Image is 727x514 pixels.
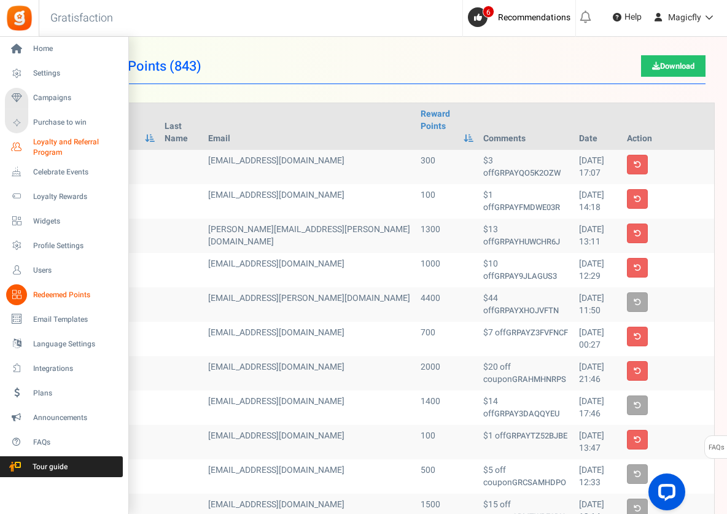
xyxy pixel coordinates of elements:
h3: Gratisfaction [37,6,126,31]
span: 6 [483,6,494,18]
th: Comments [478,103,575,150]
a: FAQs [5,432,123,453]
i: User already used the coupon [634,298,641,306]
td: [DATE] 12:33 [574,459,622,494]
a: Purchase to win [5,112,123,133]
a: Loyalty and Referral Program [5,137,123,158]
td: $7 off [478,322,575,356]
a: Plans [5,383,123,403]
strong: GRCSAMHDPO [512,477,566,488]
a: Widgets [5,211,123,232]
td: $20 off coupon [478,356,575,391]
td: 300 [416,150,478,184]
td: [DATE] 12:29 [574,253,622,287]
td: [DATE] 11:50 [574,287,622,322]
strong: GRPAYTZ52BJBE [506,430,567,442]
a: Download [641,55,706,77]
a: Integrations [5,358,123,379]
td: [EMAIL_ADDRESS][DOMAIN_NAME] [203,322,416,356]
span: Recommendations [498,11,570,24]
strong: GRPAYHUWCHR6J [494,236,560,247]
span: Campaigns [33,93,119,103]
i: Delete coupon and restore points [634,367,641,375]
strong: GRAHMHNRPS [512,373,566,385]
td: [EMAIL_ADDRESS][DOMAIN_NAME] [203,253,416,287]
i: Delete coupon and restore points [634,161,641,168]
span: Plans [33,388,119,399]
span: Language Settings [33,339,119,349]
i: Delete coupon and restore points [634,230,641,237]
td: $3 off [478,150,575,184]
span: Loyalty and Referral Program [33,137,123,158]
a: Reward Points [421,108,473,133]
td: [DATE] 17:07 [574,150,622,184]
td: $5 off coupon [478,459,575,494]
td: [EMAIL_ADDRESS][DOMAIN_NAME] [203,150,416,184]
a: Announcements [5,407,123,428]
i: User already used the coupon [634,505,641,512]
span: Help [621,11,642,23]
td: 100 [416,184,478,219]
a: Profile Settings [5,235,123,256]
td: [DATE] 00:27 [574,322,622,356]
span: Announcements [33,413,119,423]
span: Loyalty Rewards [33,192,119,202]
a: Home [5,39,123,60]
td: [DATE] 17:46 [574,391,622,425]
td: [PERSON_NAME][EMAIL_ADDRESS][PERSON_NAME][DOMAIN_NAME] [203,219,416,253]
td: $44 off [478,287,575,322]
span: FAQs [708,436,725,459]
span: Purchase to win [33,117,119,128]
td: 1000 [416,253,478,287]
span: Widgets [33,216,119,227]
a: Help [608,7,647,27]
a: Settings [5,63,123,84]
span: Redeemed Points ( ) [60,60,201,73]
td: [EMAIL_ADDRESS][DOMAIN_NAME] [203,356,416,391]
i: User already used the coupon [634,402,641,409]
td: $10 off [478,253,575,287]
td: 1300 [416,219,478,253]
td: $1 off [478,425,575,459]
span: Magicfly [668,11,701,24]
span: Email Templates [33,314,119,325]
td: 2000 [416,356,478,391]
td: [DATE] 13:47 [574,425,622,459]
strong: GRPAYFMDWE03R [494,201,560,213]
td: 1400 [416,391,478,425]
th: Last Name [160,103,203,150]
span: Integrations [33,364,119,374]
td: $14 off [478,391,575,425]
th: Email [203,103,416,150]
td: $1 off [478,184,575,219]
i: Delete coupon and restore points [634,333,641,340]
td: [DATE] 21:46 [574,356,622,391]
i: Delete coupon and restore points [634,195,641,203]
th: Date [574,103,622,150]
strong: GRPAYQO5K2OZW [494,167,561,179]
a: Language Settings [5,333,123,354]
td: 4400 [416,287,478,322]
td: 100 [416,425,478,459]
td: [EMAIL_ADDRESS][DOMAIN_NAME] [203,459,416,494]
a: Email Templates [5,309,123,330]
a: 6 Recommendations [468,7,575,27]
strong: GRPAYZ3FVFNCF [506,327,568,338]
span: 843 [174,56,196,76]
span: Users [33,265,119,276]
td: [EMAIL_ADDRESS][DOMAIN_NAME] [203,391,416,425]
span: Redeemed Points [33,290,119,300]
a: Campaigns [5,88,123,109]
a: Celebrate Events [5,162,123,182]
a: Users [5,260,123,281]
span: Settings [33,68,119,79]
strong: GRPAY9JLAGUS3 [494,270,557,282]
td: [DATE] 13:11 [574,219,622,253]
i: Delete coupon and restore points [634,436,641,443]
span: Home [33,44,119,54]
span: FAQs [33,437,119,448]
td: $13 off [478,219,575,253]
span: Profile Settings [33,241,119,251]
td: 500 [416,459,478,494]
td: [EMAIL_ADDRESS][DOMAIN_NAME] [203,184,416,219]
